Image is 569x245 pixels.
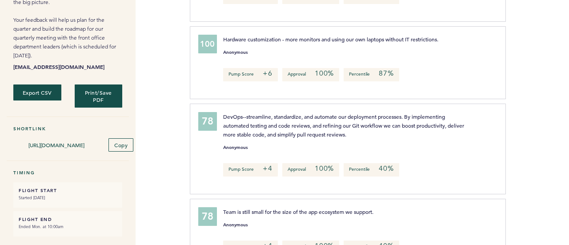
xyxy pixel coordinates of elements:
[263,69,272,78] em: +6
[344,163,399,177] p: Percentile
[315,164,334,173] em: 100%
[223,163,278,177] p: Pump Score
[114,141,128,149] span: Copy
[263,164,272,173] em: +4
[13,84,61,100] button: Export CSV
[223,208,373,215] span: Team is still small for the size of the app ecosystem we support.
[223,68,278,81] p: Pump Score
[198,112,217,131] div: 78
[198,207,217,226] div: 78
[344,68,399,81] p: Percentile
[379,164,393,173] em: 40%
[223,223,248,227] small: Anonymous
[223,50,248,55] small: Anonymous
[198,35,217,53] div: 100
[19,188,117,193] h6: FLIGHT START
[13,62,122,71] b: [EMAIL_ADDRESS][DOMAIN_NAME]
[13,170,122,176] h5: Timing
[19,222,117,231] small: Ended Mon. at 10:00am
[19,217,117,222] h6: FLIGHT END
[282,68,339,81] p: Approval
[108,138,133,152] button: Copy
[75,84,123,108] button: Print/Save PDF
[223,145,248,150] small: Anonymous
[379,69,393,78] em: 87%
[282,163,339,177] p: Approval
[223,36,438,43] span: Hardware customization - more monitors and using our own laptops without IT restrictions.
[19,193,117,202] small: Started [DATE]
[223,113,465,138] span: DevOps--streamline, standardize, and automate our deployment processes. By implementing automated...
[315,69,334,78] em: 100%
[13,126,122,132] h5: Shortlink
